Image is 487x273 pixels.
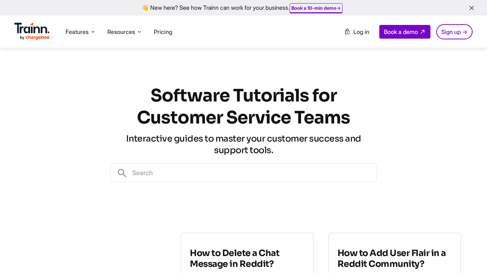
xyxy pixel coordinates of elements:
[340,25,374,38] a: Log in
[107,28,135,36] span: Resources
[291,5,336,11] b: Book a 10-min demo
[353,28,369,35] span: Log in
[154,28,172,35] a: Pricing
[110,133,377,156] h3: Interactive guides to master your customer success and support tools.
[14,23,50,40] img: Trainn Logo
[66,28,89,36] span: Features
[190,248,304,269] h3: How to Delete a Chat Message in Reddit?
[110,84,377,129] h1: Software Tutorials for Customer Service Teams
[451,238,487,273] iframe: Chat Widget
[128,164,376,182] input: Search
[291,5,341,11] a: Book a 10-min demo→
[384,28,418,35] span: Book a demo
[379,25,430,39] a: Book a demo
[4,4,483,11] div: 👋 New here? See how Trainn can work for your business.
[436,24,473,39] a: Sign up →
[338,248,452,269] h3: How to Add User Flair in a Reddit Community?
